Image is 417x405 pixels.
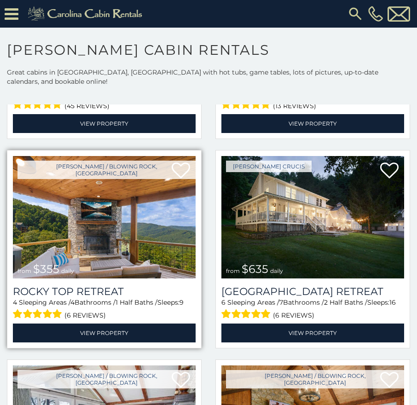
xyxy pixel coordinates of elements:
span: (13 reviews) [273,100,316,112]
span: 2 Half Baths / [324,298,367,307]
h3: Valley Farmhouse Retreat [221,285,404,298]
span: $355 [33,262,59,276]
a: [PERSON_NAME] / Blowing Rock, [GEOGRAPHIC_DATA] [17,370,196,388]
a: [PHONE_NUMBER] [366,6,385,22]
span: from [17,267,31,274]
span: 7 [279,298,283,307]
a: [GEOGRAPHIC_DATA] Retreat [221,285,404,298]
a: Add to favorites [380,162,399,181]
span: from [226,267,240,274]
div: Sleeping Areas / Bathrooms / Sleeps: [13,298,196,321]
a: Valley Farmhouse Retreat from $635 daily [221,156,404,278]
a: [PERSON_NAME] / Blowing Rock, [GEOGRAPHIC_DATA] [226,370,404,388]
span: daily [270,267,283,274]
span: 16 [389,298,396,307]
span: (6 reviews) [64,309,106,321]
span: 4 [70,298,75,307]
a: [PERSON_NAME] / Blowing Rock, [GEOGRAPHIC_DATA] [17,161,196,179]
span: daily [61,267,74,274]
a: [PERSON_NAME] Crucis [226,161,312,172]
span: 9 [180,298,184,307]
div: Sleeping Areas / Bathrooms / Sleeps: [221,298,404,321]
img: Rocky Top Retreat [13,156,196,278]
span: 6 [221,298,226,307]
a: View Property [13,114,196,133]
span: $635 [242,262,268,276]
span: (6 reviews) [273,309,314,321]
img: Valley Farmhouse Retreat [221,156,404,278]
a: View Property [221,114,404,133]
a: Rocky Top Retreat [13,285,196,298]
a: Rocky Top Retreat from $355 daily [13,156,196,278]
img: search-regular.svg [347,6,364,22]
span: 1 Half Baths / [116,298,157,307]
a: View Property [13,324,196,342]
span: 4 [13,298,17,307]
img: Khaki-logo.png [23,5,150,23]
span: (45 reviews) [64,100,110,112]
a: View Property [221,324,404,342]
